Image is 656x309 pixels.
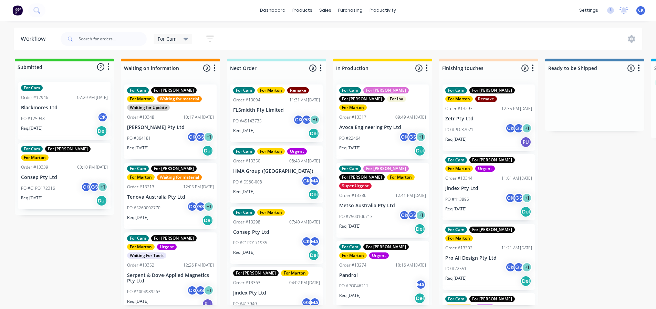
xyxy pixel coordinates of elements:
[339,87,361,93] div: For Cam
[233,158,260,164] div: Order #13350
[233,97,260,103] div: Order #13094
[157,244,177,250] div: Urgent
[339,244,361,250] div: For Cam
[187,285,197,296] div: CK
[442,224,535,290] div: For CamFor [PERSON_NAME]For MartonOrder #1330211:21 AM [DATE]Pro Ali Design Pty LtdPO #22551CKGS+...
[520,137,531,148] div: PU
[127,205,160,211] p: PO #5260002770
[336,241,429,307] div: For CamFor [PERSON_NAME]For MartonUrgentOrder #1327410:16 AM [DATE]PandrolPO #PO046211MAReq.[DATE...
[202,215,213,226] div: Del
[339,262,366,268] div: Order #13274
[513,193,524,203] div: GS
[281,270,309,276] div: For Marton
[287,87,309,93] div: Remake
[233,240,267,246] p: PO #C1PO171935
[308,128,319,139] div: Del
[416,132,426,142] div: + 1
[183,114,214,120] div: 10:17 AM [DATE]
[151,166,197,172] div: For [PERSON_NAME]
[469,227,515,233] div: For [PERSON_NAME]
[339,252,367,259] div: For Marton
[127,87,149,93] div: For Cam
[233,118,262,124] p: PO #45143735
[21,195,42,201] p: Req. [DATE]
[195,201,206,212] div: GS
[12,5,23,16] img: Factory
[445,296,467,302] div: For Cam
[445,245,472,251] div: Order #13302
[21,85,43,91] div: For Cam
[233,179,262,185] p: PO #ID560-008
[387,174,415,180] div: For Marton
[308,189,319,200] div: Del
[445,127,473,133] p: PO #PO-37071
[407,132,418,142] div: GS
[127,135,151,141] p: PO #864181
[339,223,361,229] p: Req. [DATE]
[395,114,426,120] div: 09:49 AM [DATE]
[195,132,206,142] div: GS
[233,189,254,195] p: Req. [DATE]
[363,87,409,93] div: For [PERSON_NAME]
[505,193,516,203] div: CK
[339,166,361,172] div: For Cam
[127,272,214,284] p: Serpent & Dove-Applied Magnetics Pty Ltd
[187,201,197,212] div: CK
[21,94,48,101] div: Order #12946
[158,35,177,42] span: For Cam
[442,154,535,220] div: For CamFor [PERSON_NAME]For MartonUrgentOrder #1334411:01 AM [DATE]Jindex Pty LtdPO #413895CKGS+1...
[416,279,426,290] div: MA
[445,175,472,181] div: Order #13344
[89,182,100,192] div: GS
[233,168,320,174] p: HMA Group ([GEOGRAPHIC_DATA])
[445,206,467,212] p: Req. [DATE]
[96,126,107,137] div: Del
[336,163,429,238] div: For CamFor [PERSON_NAME]For [PERSON_NAME]For MartonSuper UrgentOrder #1333612:41 PM [DATE]Metso A...
[445,157,467,163] div: For Cam
[339,213,373,220] p: PO #7500106713
[18,143,111,209] div: For CamFor [PERSON_NAME]For MartonOrder #1333903:10 PM [DATE]Consep Pty LtdPO #C1PO172316CKGS+1Re...
[289,158,320,164] div: 08:43 AM [DATE]
[301,236,312,247] div: CK
[520,276,531,287] div: Del
[522,262,532,272] div: + 1
[505,262,516,272] div: CK
[18,82,111,140] div: For CamOrder #1294607:29 AM [DATE]Blackmores LtdPO #175948CKReq.[DATE]Del
[45,146,91,152] div: For [PERSON_NAME]
[576,5,602,16] div: settings
[638,7,644,13] span: CK
[293,114,303,125] div: CK
[21,146,43,152] div: For Cam
[233,249,254,256] p: Req. [DATE]
[339,283,368,289] p: PO #PO046211
[339,135,361,141] p: PO #22464
[233,229,320,235] p: Consep Pty Ltd
[395,192,426,199] div: 12:41 PM [DATE]
[339,174,385,180] div: For [PERSON_NAME]
[414,223,425,235] div: Del
[230,146,323,203] div: For CamFor MartonUrgentOrder #1335008:43 AM [DATE]HMA Group ([GEOGRAPHIC_DATA])PO #ID560-008CKMAR...
[204,285,214,296] div: + 1
[127,174,155,180] div: For Marton
[287,148,307,154] div: Urgent
[339,203,426,209] p: Metso Australia Pty Ltd
[204,132,214,142] div: + 1
[339,96,385,102] div: For [PERSON_NAME]
[96,195,107,206] div: Del
[501,106,532,112] div: 12:35 PM [DATE]
[522,193,532,203] div: + 1
[230,84,323,142] div: For CamFor MartonRemakeOrder #1309411:31 AM [DATE]FLSmidth Pty LimitedPO #45143735CKGS+1Req.[DATE...
[187,132,197,142] div: CK
[366,5,399,16] div: productivity
[21,116,45,122] p: PO #175948
[469,87,515,93] div: For [PERSON_NAME]
[414,293,425,304] div: Del
[233,219,260,225] div: Order #13298
[399,132,409,142] div: CK
[127,166,149,172] div: For Cam
[257,209,285,216] div: For Marton
[339,124,426,130] p: Avoca Engineering Pty Ltd
[127,124,214,130] p: [PERSON_NAME] Pty Ltd
[204,201,214,212] div: + 1
[513,123,524,133] div: GS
